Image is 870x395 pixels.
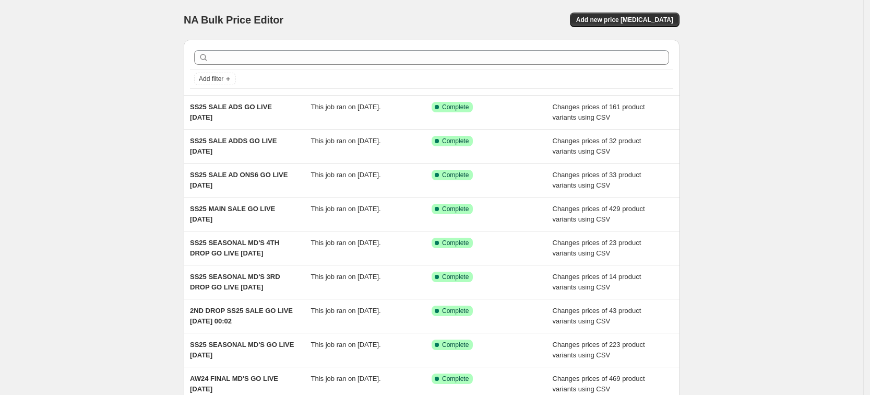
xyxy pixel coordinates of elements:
[311,137,381,145] span: This job ran on [DATE].
[442,341,469,349] span: Complete
[311,103,381,111] span: This job ran on [DATE].
[553,375,645,393] span: Changes prices of 469 product variants using CSV
[190,341,294,359] span: SS25 SEASONAL MD'S GO LIVE [DATE]
[190,171,288,189] span: SS25 SALE AD ONS6 GO LIVE [DATE]
[194,73,236,85] button: Add filter
[442,137,469,145] span: Complete
[442,375,469,383] span: Complete
[190,137,277,155] span: SS25 SALE ADDS GO LIVE [DATE]
[442,205,469,213] span: Complete
[442,239,469,247] span: Complete
[190,205,275,223] span: SS25 MAIN SALE GO LIVE [DATE]
[190,273,280,291] span: SS25 SEASONAL MD'S 3RD DROP GO LIVE [DATE]
[442,103,469,111] span: Complete
[311,273,381,281] span: This job ran on [DATE].
[311,341,381,348] span: This job ran on [DATE].
[570,13,680,27] button: Add new price [MEDICAL_DATA]
[311,171,381,179] span: This job ran on [DATE].
[553,341,645,359] span: Changes prices of 223 product variants using CSV
[190,103,272,121] span: SS25 SALE ADS GO LIVE [DATE]
[553,103,645,121] span: Changes prices of 161 product variants using CSV
[553,307,641,325] span: Changes prices of 43 product variants using CSV
[553,205,645,223] span: Changes prices of 429 product variants using CSV
[311,375,381,382] span: This job ran on [DATE].
[553,239,641,257] span: Changes prices of 23 product variants using CSV
[311,205,381,213] span: This job ran on [DATE].
[553,273,641,291] span: Changes prices of 14 product variants using CSV
[199,75,223,83] span: Add filter
[576,16,673,24] span: Add new price [MEDICAL_DATA]
[442,273,469,281] span: Complete
[311,239,381,247] span: This job ran on [DATE].
[553,171,641,189] span: Changes prices of 33 product variants using CSV
[190,239,279,257] span: SS25 SEASONAL MD'S 4TH DROP GO LIVE [DATE]
[442,307,469,315] span: Complete
[553,137,641,155] span: Changes prices of 32 product variants using CSV
[311,307,381,315] span: This job ran on [DATE].
[184,14,283,26] span: NA Bulk Price Editor
[442,171,469,179] span: Complete
[190,375,278,393] span: AW24 FINAL MD'S GO LIVE [DATE]
[190,307,293,325] span: 2ND DROP SS25 SALE GO LIVE [DATE] 00:02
